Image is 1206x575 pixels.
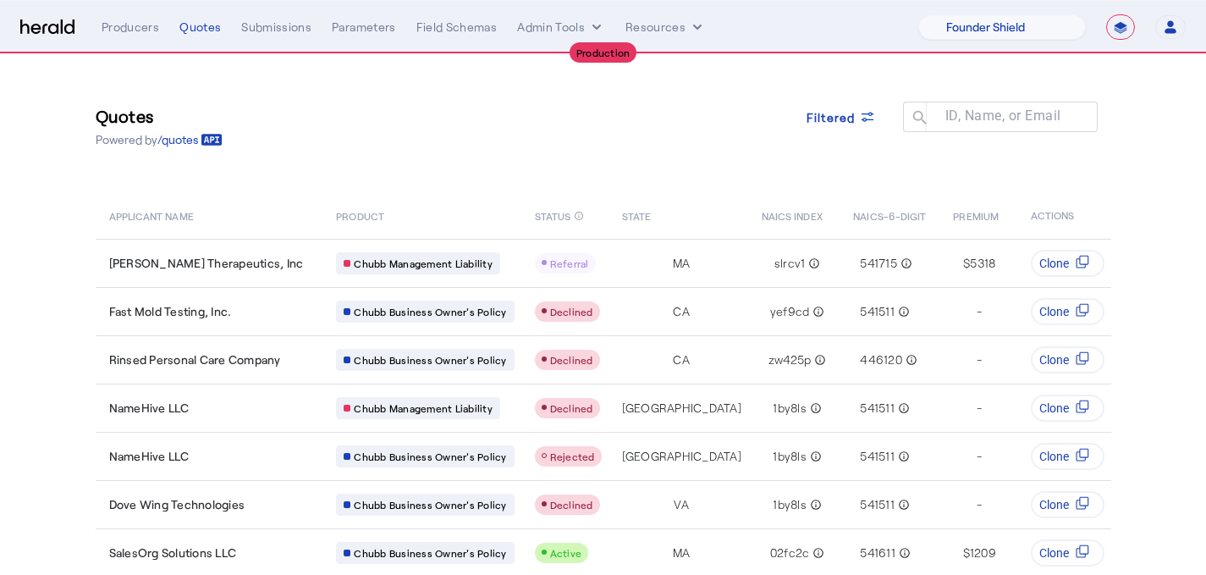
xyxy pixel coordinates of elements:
span: 541511 [860,400,895,417]
mat-icon: info_outline [805,255,820,272]
span: SalesOrg Solutions LLC [109,545,237,561]
span: 5318 [970,255,995,272]
mat-icon: info_outline [807,448,822,465]
mat-icon: info_outline [807,400,822,417]
span: Clone [1039,351,1069,368]
mat-icon: info_outline [809,303,824,320]
span: Clone [1039,448,1069,465]
mat-label: ID, Name, or Email [945,108,1061,124]
button: Clone [1031,443,1104,470]
span: 02fc2c [770,545,810,561]
span: Chubb Management Liability [354,401,493,415]
span: VA [674,496,689,513]
span: STATE [622,207,651,224]
span: MA [673,255,691,272]
span: [PERSON_NAME] Therapeutics, Inc [109,255,304,272]
span: Declined [550,402,593,414]
span: Active [550,547,582,559]
span: Referral [550,257,589,269]
div: Field Schemas [416,19,498,36]
button: Clone [1031,491,1104,518]
button: Clone [1031,395,1104,422]
span: 541715 [860,255,897,272]
span: NAICS INDEX [762,207,823,224]
mat-icon: info_outline [902,351,917,368]
span: APPLICANT NAME [109,207,194,224]
span: MA [673,545,691,561]
button: Filtered [793,102,889,132]
span: CA [673,303,690,320]
mat-icon: info_outline [895,303,910,320]
mat-icon: info_outline [895,400,910,417]
div: Production [570,42,637,63]
span: Clone [1039,496,1069,513]
span: Chubb Management Liability [354,257,493,270]
img: Herald Logo [20,19,74,36]
span: $ [963,255,970,272]
span: CA [673,351,690,368]
mat-icon: info_outline [811,351,826,368]
span: Clone [1039,303,1069,320]
span: Chubb Business Owner's Policy [354,305,506,318]
button: Clone [1031,346,1104,373]
span: - [977,351,982,368]
span: Fast Mold Testing, Inc. [109,303,232,320]
mat-icon: info_outline [574,207,584,225]
h3: Quotes [96,104,223,128]
span: STATUS [535,207,571,224]
span: NAICS-6-DIGIT [853,207,926,224]
span: slrcv1 [774,255,806,272]
span: Clone [1039,400,1069,417]
span: - [977,496,982,513]
span: 1by8ls [773,448,807,465]
div: Producers [102,19,159,36]
span: [GEOGRAPHIC_DATA] [622,400,741,417]
span: PRODUCT [336,207,384,224]
span: Rejected [550,451,595,462]
mat-icon: info_outline [809,545,824,561]
span: yef9cd [770,303,810,320]
mat-icon: info_outline [895,545,911,561]
mat-icon: info_outline [895,496,910,513]
button: Clone [1031,539,1104,567]
button: Clone [1031,298,1104,325]
span: - [977,303,982,320]
button: Clone [1031,250,1104,277]
div: Submissions [241,19,311,36]
span: 1by8ls [773,496,807,513]
a: /quotes [157,131,223,148]
span: 541611 [860,545,895,561]
button: Resources dropdown menu [625,19,706,36]
mat-icon: search [903,108,932,130]
button: internal dropdown menu [517,19,605,36]
div: Parameters [332,19,396,36]
span: [GEOGRAPHIC_DATA] [622,448,741,465]
span: zw425p [768,351,812,368]
span: Chubb Business Owner's Policy [354,353,506,367]
mat-icon: info_outline [895,448,910,465]
span: - [977,400,982,417]
span: 541511 [860,303,895,320]
span: PREMIUM [953,207,999,224]
span: 446120 [860,351,902,368]
span: 541511 [860,496,895,513]
p: Powered by [96,131,223,148]
span: Clone [1039,545,1069,561]
mat-icon: info_outline [897,255,912,272]
span: Declined [550,306,593,318]
span: Declined [550,499,593,511]
span: 1by8ls [773,400,807,417]
span: Chubb Business Owner's Policy [354,546,506,560]
span: Dove Wing Technologies [109,496,245,513]
span: NameHive LLC [109,400,190,417]
mat-icon: info_outline [807,496,822,513]
th: ACTIONS [1016,191,1111,239]
span: NameHive LLC [109,448,190,465]
span: 541511 [860,448,895,465]
span: Clone [1039,255,1069,272]
span: Chubb Business Owner's Policy [354,450,506,463]
span: Rinsed Personal Care Company [109,351,281,368]
span: $ [963,545,970,561]
span: 1209 [970,545,996,561]
span: Filtered [807,108,856,126]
